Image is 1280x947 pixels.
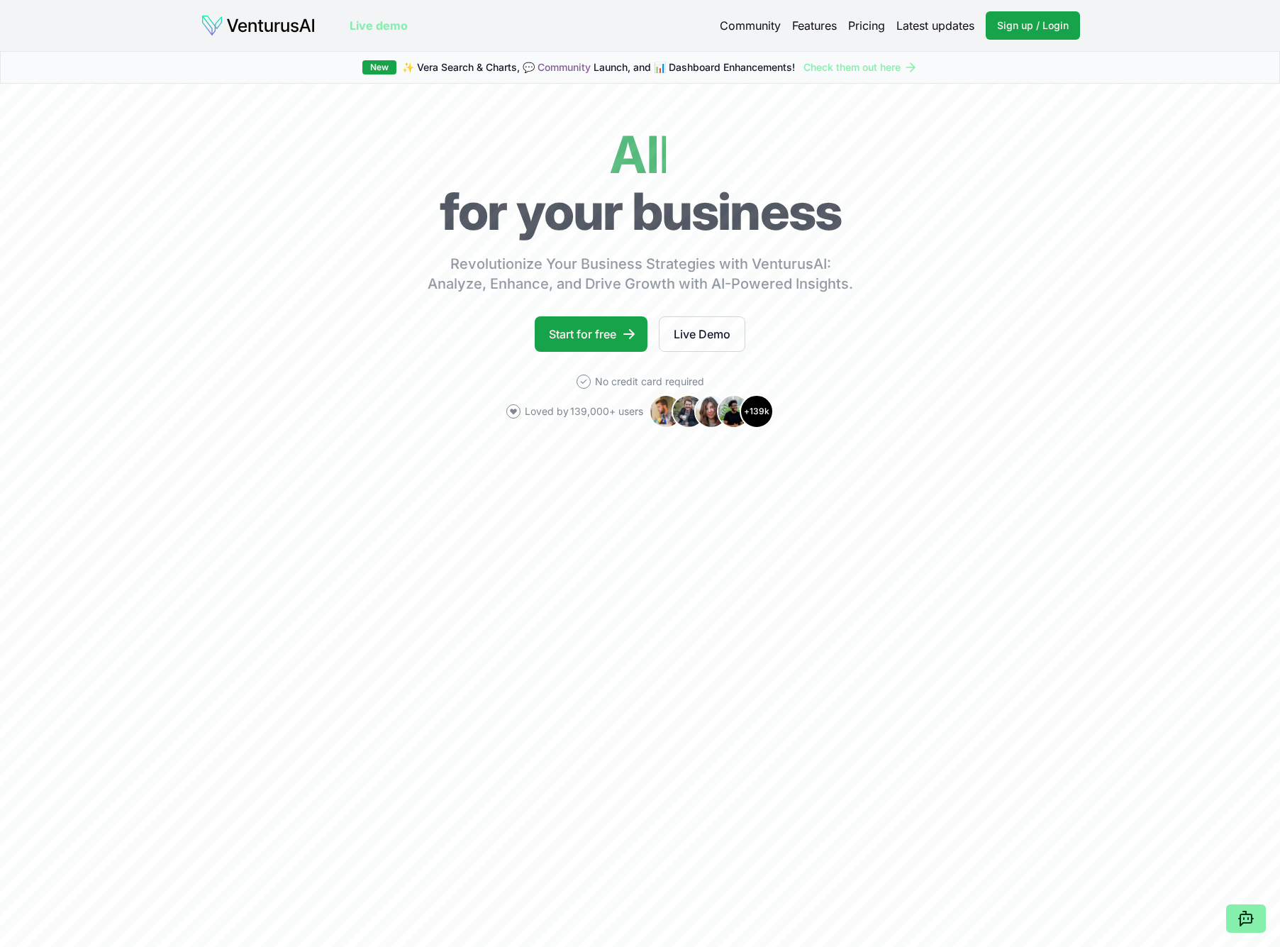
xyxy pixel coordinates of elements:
a: Community [538,61,591,73]
img: Avatar 3 [694,394,728,428]
a: Sign up / Login [986,11,1080,40]
a: Live demo [350,17,408,34]
a: Features [792,17,837,34]
a: Start for free [535,316,647,352]
a: Live Demo [659,316,745,352]
a: Latest updates [896,17,974,34]
a: Community [720,17,781,34]
span: ✨ Vera Search & Charts, 💬 Launch, and 📊 Dashboard Enhancements! [402,60,795,74]
span: Sign up / Login [997,18,1069,33]
a: Pricing [848,17,885,34]
img: Avatar 2 [672,394,706,428]
a: Check them out here [803,60,918,74]
img: Avatar 1 [649,394,683,428]
div: New [362,60,396,74]
img: logo [201,14,316,37]
img: Avatar 4 [717,394,751,428]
